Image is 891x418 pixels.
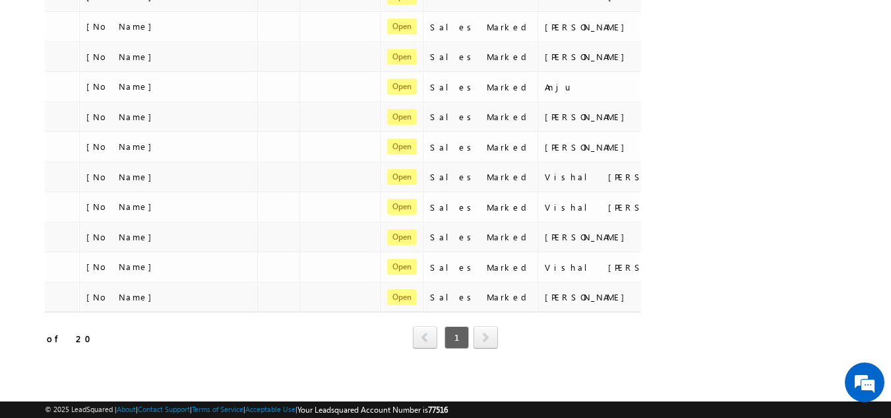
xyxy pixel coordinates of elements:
[430,261,532,273] div: Sales Marked
[22,69,55,87] img: d_60004797649_company_0_60004797649
[387,18,417,34] span: Open
[545,231,677,243] div: [PERSON_NAME] [PERSON_NAME]
[387,79,417,94] span: Open
[413,328,437,349] a: prev
[545,141,677,153] div: [PERSON_NAME]
[545,261,677,273] div: Vishal [PERSON_NAME]
[545,201,677,213] div: Vishal [PERSON_NAME]
[17,122,241,313] textarea: Type your message and hit 'Enter'
[474,326,498,349] span: next
[387,229,417,245] span: Open
[387,199,417,215] span: Open
[545,291,677,303] div: [PERSON_NAME]
[430,51,532,63] div: Sales Marked
[86,261,158,272] span: [No Name]
[86,141,158,152] span: [No Name]
[430,201,532,213] div: Sales Marked
[445,326,469,349] span: 1
[545,171,677,183] div: Vishal [PERSON_NAME]
[86,171,158,182] span: [No Name]
[387,139,417,155] span: Open
[69,69,222,87] div: Chat with us now
[413,326,437,349] span: prev
[138,405,190,413] a: Contact Support
[545,111,677,123] div: [PERSON_NAME]
[45,403,448,416] span: © 2025 LeadSquared | | | | |
[86,111,158,122] span: [No Name]
[86,201,158,212] span: [No Name]
[430,291,532,303] div: Sales Marked
[430,21,532,33] div: Sales Marked
[192,405,243,413] a: Terms of Service
[297,405,448,415] span: Your Leadsquared Account Number is
[86,291,158,302] span: [No Name]
[86,20,158,32] span: [No Name]
[430,81,532,93] div: Sales Marked
[545,81,677,93] div: Anju
[430,231,532,243] div: Sales Marked
[430,141,532,153] div: Sales Marked
[86,231,158,242] span: [No Name]
[179,324,239,342] em: Start Chat
[216,7,248,38] div: Minimize live chat window
[387,259,417,275] span: Open
[387,49,417,65] span: Open
[86,51,158,62] span: [No Name]
[430,111,532,123] div: Sales Marked
[245,405,295,413] a: Acceptable Use
[117,405,136,413] a: About
[387,109,417,125] span: Open
[387,289,417,305] span: Open
[428,405,448,415] span: 77516
[474,328,498,349] a: next
[430,171,532,183] div: Sales Marked
[86,81,158,92] span: [No Name]
[545,51,677,63] div: [PERSON_NAME]
[545,21,677,33] div: [PERSON_NAME]
[387,169,417,185] span: Open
